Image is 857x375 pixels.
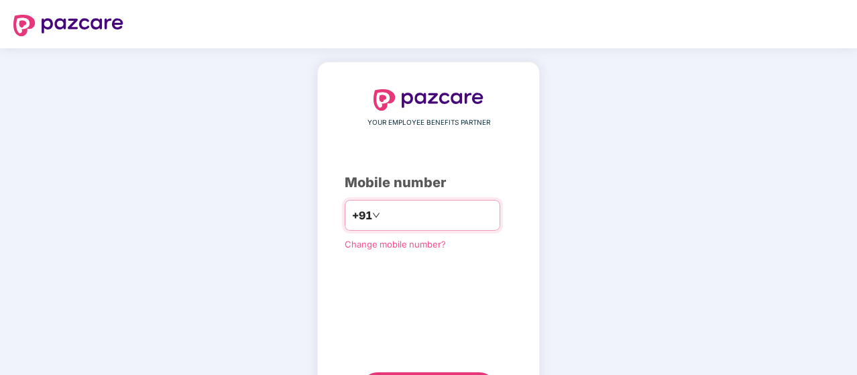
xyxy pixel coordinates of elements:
span: +91 [352,207,372,224]
span: down [372,211,380,219]
a: Change mobile number? [345,239,446,250]
span: YOUR EMPLOYEE BENEFITS PARTNER [367,117,490,128]
img: logo [374,89,483,111]
img: logo [13,15,123,36]
div: Mobile number [345,172,512,193]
